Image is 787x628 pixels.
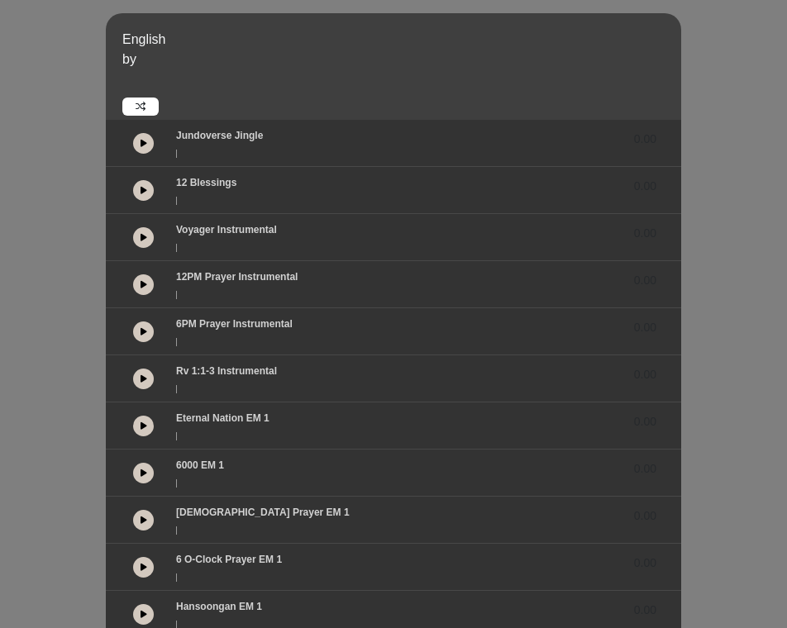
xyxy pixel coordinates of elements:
span: 0.00 [634,225,656,242]
p: 6PM Prayer Instrumental [176,316,293,331]
p: Hansoongan EM 1 [176,599,262,614]
p: 12PM Prayer Instrumental [176,269,298,284]
span: 0.00 [634,366,656,383]
p: Jundoverse Jingle [176,128,263,143]
span: 0.00 [634,131,656,148]
span: 0.00 [634,178,656,195]
p: Eternal Nation EM 1 [176,411,269,426]
span: 0.00 [634,507,656,525]
span: 0.00 [634,319,656,336]
span: 0.00 [634,602,656,619]
span: 0.00 [634,413,656,431]
p: English [122,30,677,50]
p: 6 o-clock prayer EM 1 [176,552,282,567]
p: 12 Blessings [176,175,236,190]
span: 0.00 [634,460,656,478]
span: 0.00 [634,554,656,572]
p: 6000 EM 1 [176,458,224,473]
p: Voyager Instrumental [176,222,277,237]
span: 0.00 [634,272,656,289]
span: by [122,52,136,66]
p: [DEMOGRAPHIC_DATA] prayer EM 1 [176,505,350,520]
p: Rv 1:1-3 Instrumental [176,364,277,378]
